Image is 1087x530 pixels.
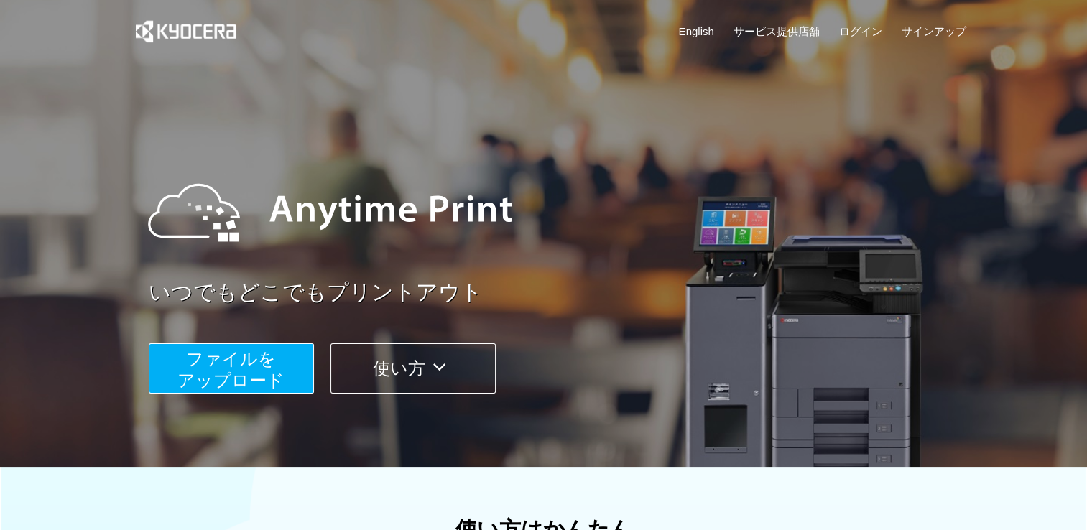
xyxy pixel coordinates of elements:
[330,343,496,394] button: 使い方
[839,24,882,39] a: ログイン
[149,343,314,394] button: ファイルを​​アップロード
[177,349,285,390] span: ファイルを ​​アップロード
[679,24,714,39] a: English
[149,277,975,308] a: いつでもどこでもプリントアウト
[734,24,820,39] a: サービス提供店舗
[901,24,966,39] a: サインアップ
